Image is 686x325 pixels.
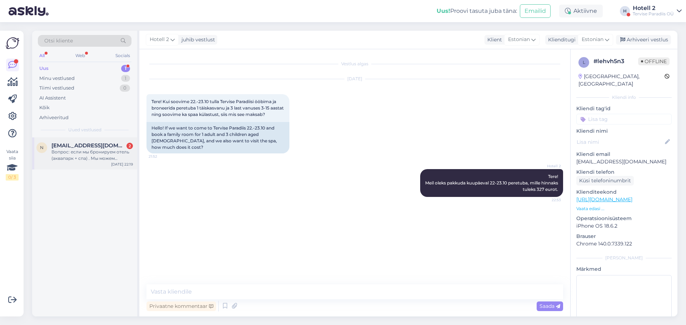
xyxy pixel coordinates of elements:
img: Askly Logo [6,36,19,50]
span: n [40,145,44,150]
span: Tere! Meil oleks pakkuda kuupäeval 22-23.10 peretuba, mille hinnaks tuleks 327 eurot. [425,174,559,192]
div: Klienditugi [545,36,576,44]
span: Hotell 2 [534,163,561,169]
div: Aktiivne [559,5,603,17]
span: Otsi kliente [44,37,73,45]
p: Kliendi email [576,151,672,158]
span: Estonian [582,36,603,44]
div: Kõik [39,104,50,111]
div: [PERSON_NAME] [576,255,672,261]
div: Tervise Paradiis OÜ [633,11,674,17]
a: Hotell 2Tervise Paradiis OÜ [633,5,682,17]
div: Uus [39,65,49,72]
p: Vaata edasi ... [576,205,672,212]
span: Tere! Kui soovime 22.-23.10 tulla Tervise Paradiisi ööbima ja broneerida peretuba 1 täiskasvanu j... [151,99,285,117]
p: [EMAIL_ADDRESS][DOMAIN_NAME] [576,158,672,166]
div: Hello! If we want to come to Tervise Paradiis 22.-23.10 and book a family room for 1 adult and 3 ... [146,122,289,153]
b: Uus! [437,7,450,14]
div: [DATE] 22:19 [111,162,133,167]
div: 2 [126,143,133,149]
p: Brauser [576,233,672,240]
div: Vestlus algas [146,61,563,67]
div: AI Assistent [39,95,66,102]
div: Вопрос: если мы бронируем отель (аквапарк + спа) . Мы можем пользоваться аквапарком до заезда в в... [51,149,133,162]
p: iPhone OS 18.6.2 [576,222,672,230]
p: Chrome 140.0.7339.122 [576,240,672,248]
span: Estonian [508,36,530,44]
div: juhib vestlust [179,36,215,44]
div: Minu vestlused [39,75,75,82]
p: Kliendi nimi [576,127,672,135]
span: l [583,60,585,65]
button: Emailid [520,4,551,18]
div: All [38,51,46,60]
div: 1 [121,65,130,72]
div: # lehvh5n3 [593,57,638,66]
div: Proovi tasuta juba täna: [437,7,517,15]
div: 0 [120,85,130,92]
p: Klienditeekond [576,188,672,196]
div: Arhiveeri vestlus [616,35,671,45]
p: Operatsioonisüsteem [576,215,672,222]
div: [DATE] [146,76,563,82]
p: Kliendi telefon [576,168,672,176]
div: Privaatne kommentaar [146,301,216,311]
div: Tiimi vestlused [39,85,74,92]
div: Hotell 2 [633,5,674,11]
span: Saada [540,303,560,309]
div: [GEOGRAPHIC_DATA], [GEOGRAPHIC_DATA] [578,73,665,88]
span: 21:52 [149,154,175,159]
div: Web [74,51,86,60]
a: [URL][DOMAIN_NAME] [576,196,632,203]
span: Offline [638,57,670,65]
span: Hotell 2 [150,36,169,44]
span: 22:53 [534,197,561,203]
div: Klient [484,36,502,44]
div: Kliendi info [576,94,672,101]
div: 1 [121,75,130,82]
div: Vaata siia [6,148,19,181]
input: Lisa nimi [577,138,663,146]
input: Lisa tag [576,114,672,125]
span: natalijagrinuk@gmail.com [51,142,126,149]
div: Arhiveeritud [39,114,69,121]
div: Küsi telefoninumbrit [576,176,634,186]
div: H [620,6,630,16]
div: 0 / 3 [6,174,19,181]
div: Socials [114,51,131,60]
p: Märkmed [576,265,672,273]
p: Kliendi tag'id [576,105,672,112]
span: Uued vestlused [68,127,101,133]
